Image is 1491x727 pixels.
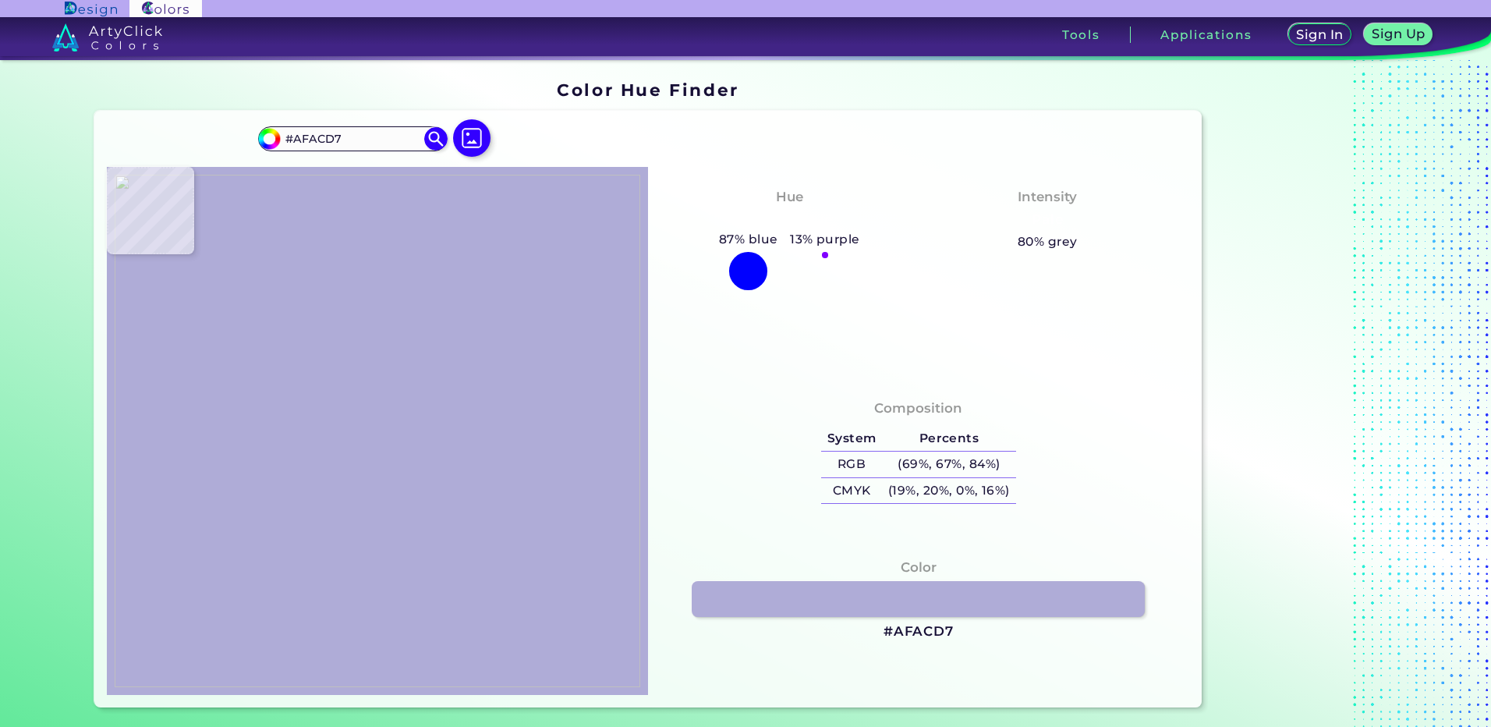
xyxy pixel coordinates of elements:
h3: #AFACD7 [884,622,954,641]
img: icon search [424,127,448,151]
h3: Purply Blue [740,211,839,229]
h5: RGB [821,452,882,477]
input: type color.. [280,129,425,150]
h4: Intensity [1018,186,1077,208]
h3: Pale [1025,211,1070,229]
h5: CMYK [821,478,882,504]
h5: (69%, 67%, 84%) [882,452,1015,477]
h3: Applications [1160,29,1252,41]
h5: 87% blue [713,229,784,250]
h5: (19%, 20%, 0%, 16%) [882,478,1015,504]
h5: Sign Up [1372,27,1425,41]
img: e541f898-14cf-4507-b8ad-251799fc48a2 [115,175,640,687]
h4: Hue [776,186,803,208]
h3: Tools [1062,29,1100,41]
a: Sign In [1288,23,1352,45]
h1: Color Hue Finder [557,78,738,101]
h5: Percents [882,426,1015,452]
h4: Color [901,556,937,579]
img: logo_artyclick_colors_white.svg [52,23,162,51]
h5: 13% purple [784,229,866,250]
a: Sign Up [1364,23,1433,45]
h5: 80% grey [1018,232,1078,252]
img: ArtyClick Design logo [65,2,117,16]
h4: Composition [874,397,962,420]
h5: Sign In [1296,28,1344,41]
h5: System [821,426,882,452]
img: icon picture [453,119,491,157]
